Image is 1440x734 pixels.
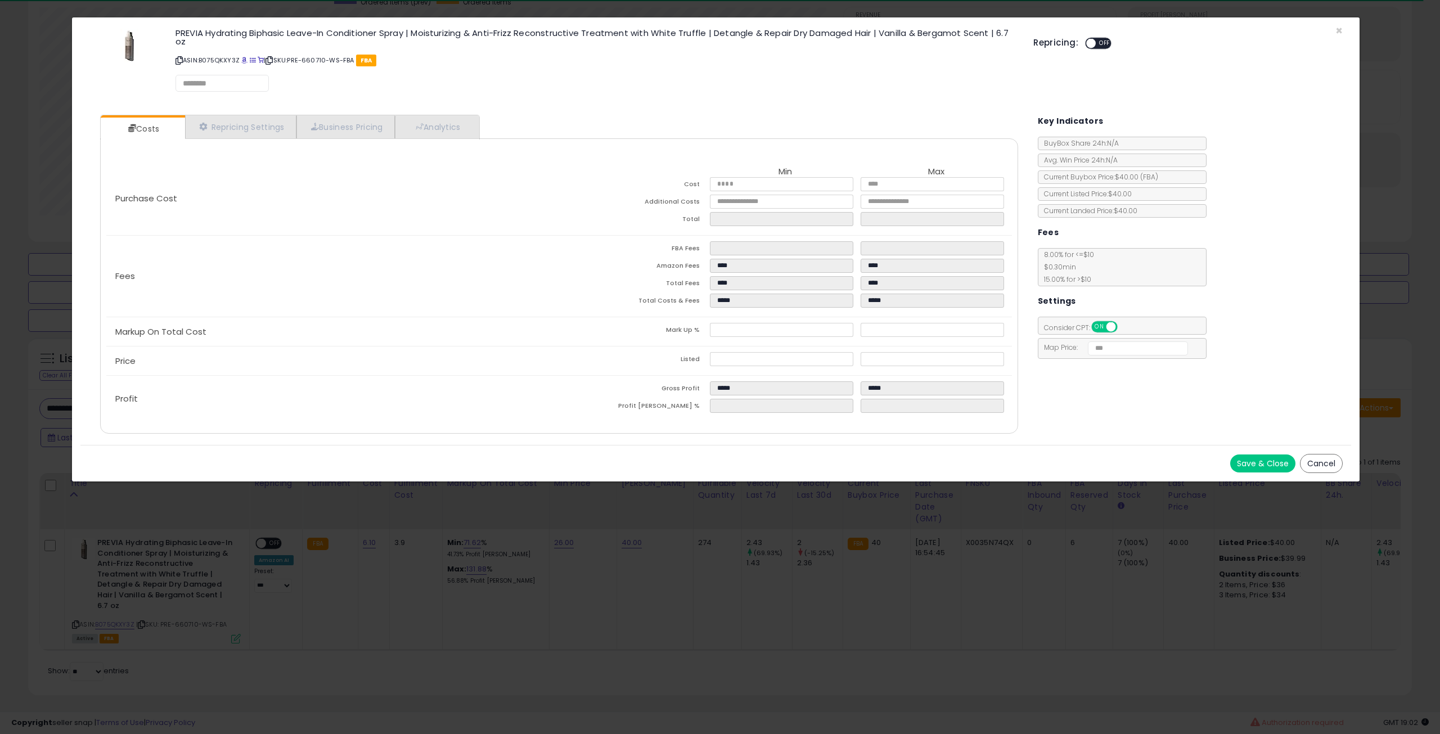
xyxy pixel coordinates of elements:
img: 21sRd8pEZJL._SL60_.jpg [111,29,145,62]
span: OFF [1115,322,1133,332]
span: ( FBA ) [1140,172,1158,182]
h5: Settings [1038,294,1076,308]
span: Current Landed Price: $40.00 [1038,206,1137,215]
span: Consider CPT: [1038,323,1132,332]
span: BuyBox Share 24h: N/A [1038,138,1119,148]
th: Min [710,167,861,177]
span: $0.30 min [1038,262,1076,272]
td: Gross Profit [559,381,710,399]
h5: Key Indicators [1038,114,1104,128]
span: $40.00 [1115,172,1158,182]
button: Cancel [1300,454,1343,473]
h3: PREVIA Hydrating Biphasic Leave-In Conditioner Spray | Moisturizing & Anti-Frizz Reconstructive T... [175,29,1016,46]
p: Purchase Cost [106,194,559,203]
span: OFF [1096,39,1114,48]
td: Total [559,212,710,229]
th: Max [861,167,1011,177]
a: Repricing Settings [185,115,296,138]
td: Listed [559,352,710,370]
span: ON [1092,322,1106,332]
span: × [1335,22,1343,39]
h5: Fees [1038,226,1059,240]
button: Save & Close [1230,454,1295,472]
span: Map Price: [1038,343,1189,352]
td: Amazon Fees [559,259,710,276]
a: Business Pricing [296,115,395,138]
p: ASIN: B075QKXY3Z | SKU: PRE-660710-WS-FBA [175,51,1016,69]
span: 15.00 % for > $10 [1038,274,1091,284]
span: Current Listed Price: $40.00 [1038,189,1132,199]
span: FBA [356,55,377,66]
span: 8.00 % for <= $10 [1038,250,1094,284]
a: BuyBox page [241,56,247,65]
td: Additional Costs [559,195,710,212]
p: Profit [106,394,559,403]
td: Cost [559,177,710,195]
span: Avg. Win Price 24h: N/A [1038,155,1118,165]
p: Markup On Total Cost [106,327,559,336]
a: Costs [101,118,184,140]
a: All offer listings [250,56,256,65]
span: Current Buybox Price: [1038,172,1158,182]
a: Your listing only [258,56,264,65]
a: Analytics [395,115,478,138]
td: FBA Fees [559,241,710,259]
td: Profit [PERSON_NAME] % [559,399,710,416]
td: Total Costs & Fees [559,294,710,311]
td: Total Fees [559,276,710,294]
p: Price [106,357,559,366]
td: Mark Up % [559,323,710,340]
h5: Repricing: [1033,38,1078,47]
p: Fees [106,272,559,281]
